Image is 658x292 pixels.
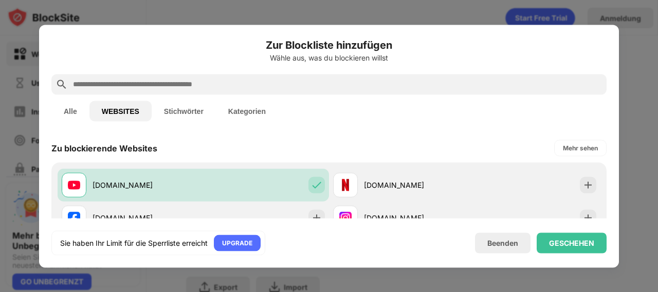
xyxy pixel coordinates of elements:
button: Kategorien [216,101,278,121]
button: Alle [51,101,89,121]
button: WEBSITES [89,101,152,121]
img: favicons [68,179,80,191]
h6: Zur Blockliste hinzufügen [51,37,607,52]
img: favicons [339,179,352,191]
div: [DOMAIN_NAME] [364,180,465,190]
div: Mehr sehen [563,143,598,153]
div: [DOMAIN_NAME] [93,212,193,223]
button: Stichwörter [152,101,216,121]
div: Zu blockierende Websites [51,143,157,153]
div: Beenden [487,239,518,247]
div: Sie haben Ihr Limit für die Sperrliste erreicht [60,238,208,248]
div: [DOMAIN_NAME] [364,212,465,223]
div: GESCHEHEN [549,239,594,247]
div: UPGRADE [222,238,252,248]
img: search.svg [56,78,68,90]
img: favicons [339,211,352,224]
img: favicons [68,211,80,224]
div: Wähle aus, was du blockieren willst [51,53,607,62]
div: [DOMAIN_NAME] [93,180,193,190]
